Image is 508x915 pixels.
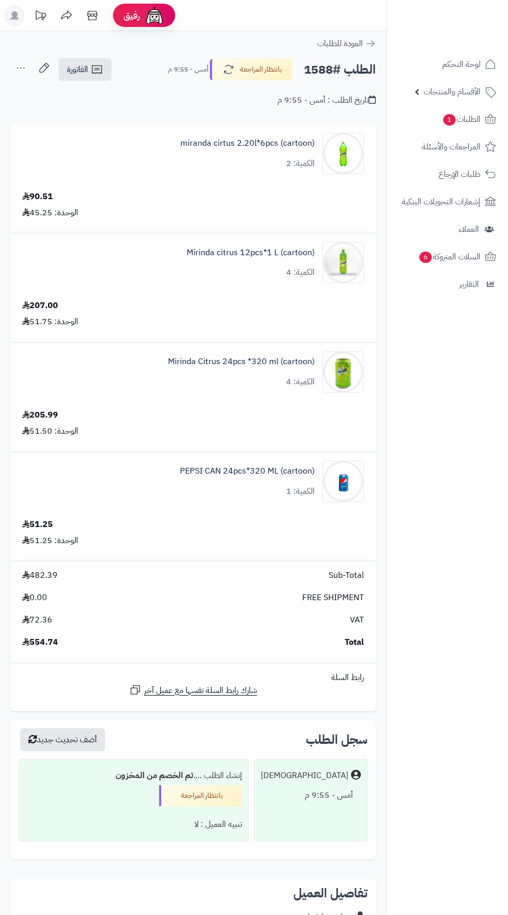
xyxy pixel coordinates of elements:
h3: سجل الطلب [306,733,368,746]
span: الفاتورة [67,63,88,76]
a: إشعارات التحويلات البنكية [393,189,502,214]
a: طلبات الإرجاع [393,162,502,187]
span: العودة للطلبات [317,37,363,50]
a: المراجعات والأسئلة [393,134,502,159]
span: 1 [443,114,456,126]
div: إنشاء الطلب .... [25,766,242,786]
img: 1747566452-bf88d184-d280-4ea7-9331-9e3669ef-90x90.jpg [323,351,363,393]
span: VAT [350,614,364,626]
span: إشعارات التحويلات البنكية [402,195,481,209]
a: PEPSI CAN 24pcs*320 ML (cartoon) [180,465,315,477]
a: الطلبات1 [393,107,502,132]
span: Total [345,636,364,648]
span: 72.36 [22,614,52,626]
div: 207.00 [22,300,58,312]
span: 0.00 [22,592,47,604]
div: بانتظار المراجعة [159,785,242,806]
span: FREE SHIPMENT [302,592,364,604]
div: الوحدة: 51.75 [22,316,78,328]
div: الكمية: 2 [286,158,315,170]
div: الوحدة: 51.25 [22,535,78,547]
div: تاريخ الطلب : أمس - 9:55 م [277,94,376,106]
div: تنبيه العميل : لا [25,814,242,835]
span: 6 [419,252,432,263]
a: لوحة التحكم [393,52,502,77]
a: العودة للطلبات [317,37,376,50]
a: الفاتورة [59,58,111,81]
span: الأقسام والمنتجات [424,85,481,99]
h2: الطلب #1588 [304,59,376,80]
span: طلبات الإرجاع [439,167,481,182]
div: 90.51 [22,191,53,203]
a: Mirinda citrus 12pcs*1 L (cartoon) [187,247,315,259]
a: السلات المتروكة6 [393,244,502,269]
a: شارك رابط السلة نفسها مع عميل آخر [129,684,257,697]
small: أمس - 9:55 م [168,64,208,75]
span: التقارير [459,277,479,292]
a: Mirinda Citrus 24pcs *320 ml (cartoon) [168,356,315,368]
span: Sub-Total [329,570,364,581]
div: الكمية: 4 [286,376,315,388]
button: بانتظار المراجعة [210,59,293,80]
span: 554.74 [22,636,58,648]
span: لوحة التحكم [442,57,481,72]
img: ai-face.png [144,5,165,26]
div: الكمية: 4 [286,267,315,279]
a: miranda cirtus 2.20l*6pcs (cartoon) [180,137,315,149]
span: رفيق [123,9,140,22]
img: 1747566256-XP8G23evkchGmxKUr8YaGb2gsq2hZno4-90x90.jpg [323,242,363,283]
div: الكمية: 1 [286,486,315,497]
span: المراجعات والأسئلة [422,140,481,154]
div: الوحدة: 51.50 [22,425,78,437]
span: شارك رابط السلة نفسها مع عميل آخر [144,685,257,697]
div: أمس - 9:55 م [261,785,361,806]
div: الوحدة: 45.25 [22,207,78,219]
div: 51.25 [22,519,53,531]
h2: تفاصيل العميل [19,887,368,899]
div: [DEMOGRAPHIC_DATA] [261,770,348,782]
a: التقارير [393,272,502,297]
img: logo-2.png [438,27,498,49]
a: العملاء [393,217,502,242]
span: الطلبات [442,112,481,127]
a: تحديثات المنصة [27,5,53,29]
img: 1747594214-F4N7I6ut4KxqCwKXuHIyEbecxLiH4Cwr-90x90.jpg [323,461,363,502]
b: تم الخصم من المخزون [116,769,193,782]
div: رابط السلة [15,672,372,684]
span: العملاء [459,222,479,237]
img: 1747544486-c60db756-6ee7-44b0-a7d4-ec449800-90x90.jpg [323,133,363,174]
button: أضف تحديث جديد [20,728,105,751]
span: السلات المتروكة [418,249,481,264]
div: 205.99 [22,409,58,421]
span: 482.39 [22,570,58,581]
